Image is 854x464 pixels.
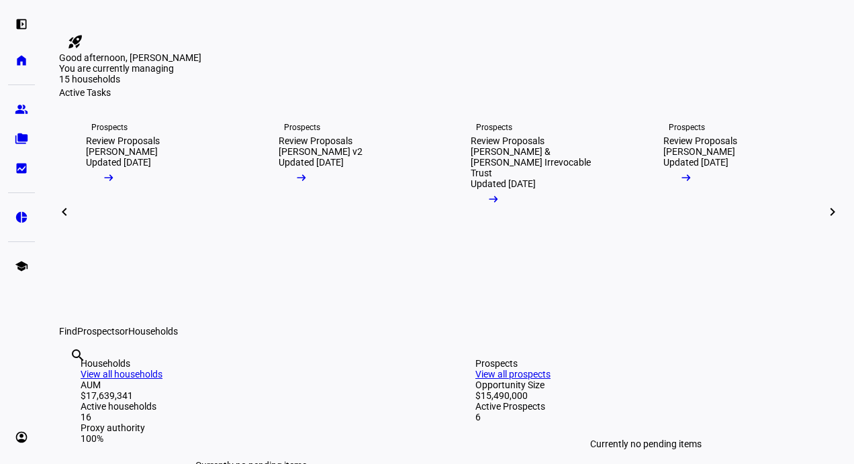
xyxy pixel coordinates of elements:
mat-icon: arrow_right_alt [679,171,693,184]
div: $15,490,000 [475,390,816,401]
eth-mat-symbol: school [15,259,28,273]
div: Review Proposals [279,135,352,146]
eth-mat-symbol: left_panel_open [15,17,28,31]
div: Good afternoon, [PERSON_NAME] [59,52,838,63]
div: Households [81,358,422,369]
a: home [8,47,35,74]
eth-mat-symbol: group [15,103,28,116]
div: Prospects [91,122,128,133]
div: AUM [81,380,422,390]
eth-mat-symbol: bid_landscape [15,162,28,175]
eth-mat-symbol: home [15,54,28,67]
div: [PERSON_NAME] [663,146,735,157]
div: Updated [DATE] [471,178,536,189]
mat-icon: chevron_right [824,204,841,220]
a: View all prospects [475,369,551,380]
div: 100% [81,433,422,444]
div: [PERSON_NAME] [86,146,158,157]
a: ProspectsReview Proposals[PERSON_NAME] & [PERSON_NAME] Irrevocable TrustUpdated [DATE] [449,98,631,326]
a: pie_chart [8,204,35,231]
div: Updated [DATE] [279,157,344,168]
mat-icon: rocket_launch [67,34,83,50]
eth-mat-symbol: account_circle [15,430,28,444]
eth-mat-symbol: pie_chart [15,211,28,224]
div: Review Proposals [471,135,544,146]
a: ProspectsReview Proposals[PERSON_NAME]Updated [DATE] [642,98,824,326]
div: Updated [DATE] [663,157,728,168]
a: bid_landscape [8,155,35,182]
div: Review Proposals [663,135,737,146]
div: Prospects [669,122,705,133]
mat-icon: search [70,347,86,363]
div: Find or [59,326,838,337]
mat-icon: arrow_right_alt [487,192,500,206]
div: Prospects [284,122,320,133]
mat-icon: arrow_right_alt [295,171,308,184]
div: 16 [81,412,422,422]
div: Proxy authority [81,422,422,433]
mat-icon: arrow_right_alt [102,171,115,184]
div: $17,639,341 [81,390,422,401]
span: You are currently managing [59,63,174,74]
div: Updated [DATE] [86,157,151,168]
div: Prospects [476,122,512,133]
a: ProspectsReview Proposals[PERSON_NAME] v2Updated [DATE] [257,98,439,326]
eth-mat-symbol: folder_copy [15,132,28,146]
div: 15 households [59,74,193,87]
div: [PERSON_NAME] v2 [279,146,363,157]
a: ProspectsReview Proposals[PERSON_NAME]Updated [DATE] [64,98,246,326]
div: 6 [475,412,816,422]
span: Households [128,326,178,337]
div: Active Prospects [475,401,816,412]
span: Prospects [77,326,120,337]
div: [PERSON_NAME] & [PERSON_NAME] Irrevocable Trust [471,146,610,178]
a: folder_copy [8,125,35,152]
div: Opportunity Size [475,380,816,390]
div: Review Proposals [86,135,160,146]
a: View all households [81,369,162,380]
mat-icon: chevron_left [56,204,73,220]
div: Prospects [475,358,816,369]
div: Active Tasks [59,87,838,98]
input: Enter name of prospect or household [70,365,73,382]
div: Active households [81,401,422,412]
a: group [8,96,35,123]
